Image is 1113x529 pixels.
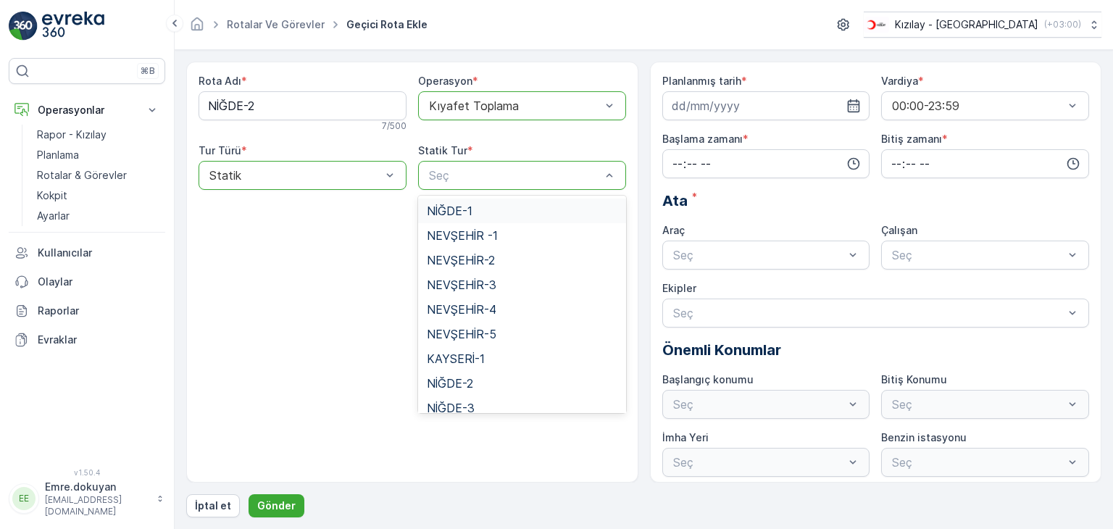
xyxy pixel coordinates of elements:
[892,246,1064,264] p: Seç
[881,373,947,386] label: Bitiş Konumu
[195,499,231,513] p: İptal et
[189,22,205,34] a: Ana Sayfa
[429,167,601,184] p: Seç
[662,75,741,87] label: Planlanmış tarih
[864,12,1101,38] button: Kızılay - [GEOGRAPHIC_DATA](+03:00)
[427,229,498,242] span: NEVŞEHİR -1
[37,168,127,183] p: Rotalar & Görevler
[42,12,104,41] img: logo_light-DOdMpM7g.png
[31,165,165,186] a: Rotalar & Görevler
[881,224,917,236] label: Çalışan
[45,494,149,517] p: [EMAIL_ADDRESS][DOMAIN_NAME]
[673,304,1064,322] p: Seç
[881,431,967,443] label: Benzin istasyonu
[37,128,107,142] p: Rapor - Kızılay
[418,144,467,157] label: Statik Tur
[427,401,475,415] span: NİĞDE-3
[881,133,942,145] label: Bitiş zamanı
[427,328,496,341] span: NEVŞEHİR-5
[662,133,743,145] label: Başlama zamanı
[9,325,165,354] a: Evraklar
[427,254,495,267] span: NEVŞEHİR-2
[427,352,485,365] span: KAYSERİ-1
[662,431,709,443] label: İmha Yeri
[12,487,36,510] div: EE
[45,480,149,494] p: Emre.dokuyan
[37,148,79,162] p: Planlama
[38,246,159,260] p: Kullanıcılar
[1044,19,1081,30] p: ( +03:00 )
[31,186,165,206] a: Kokpit
[9,468,165,477] span: v 1.50.4
[343,17,430,32] span: Geçici Rota Ekle
[249,494,304,517] button: Gönder
[38,275,159,289] p: Olaylar
[9,12,38,41] img: logo
[9,480,165,517] button: EEEmre.dokuyan[EMAIL_ADDRESS][DOMAIN_NAME]
[662,282,696,294] label: Ekipler
[186,494,240,517] button: İptal et
[38,304,159,318] p: Raporlar
[427,303,496,316] span: NEVŞEHİR-4
[199,75,241,87] label: Rota Adı
[37,188,67,203] p: Kokpit
[141,65,155,77] p: ⌘B
[427,278,496,291] span: NEVŞEHİR-3
[31,125,165,145] a: Rapor - Kızılay
[427,377,473,390] span: NİĞDE-2
[673,246,845,264] p: Seç
[881,75,918,87] label: Vardiya
[37,209,70,223] p: Ayarlar
[427,204,472,217] span: NİĞDE-1
[38,103,136,117] p: Operasyonlar
[31,145,165,165] a: Planlama
[257,499,296,513] p: Gönder
[662,91,870,120] input: dd/mm/yyyy
[895,17,1038,32] p: Kızılay - [GEOGRAPHIC_DATA]
[662,339,1090,361] p: Önemli Konumlar
[38,333,159,347] p: Evraklar
[864,17,889,33] img: k%C4%B1z%C4%B1lay_D5CCths_t1JZB0k.png
[199,144,241,157] label: Tur Türü
[31,206,165,226] a: Ayarlar
[9,267,165,296] a: Olaylar
[227,18,325,30] a: Rotalar ve Görevler
[662,373,754,386] label: Başlangıç konumu
[9,296,165,325] a: Raporlar
[662,190,688,212] span: Ata
[382,120,407,132] p: 7 / 500
[662,224,685,236] label: Araç
[418,75,472,87] label: Operasyon
[9,238,165,267] a: Kullanıcılar
[9,96,165,125] button: Operasyonlar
